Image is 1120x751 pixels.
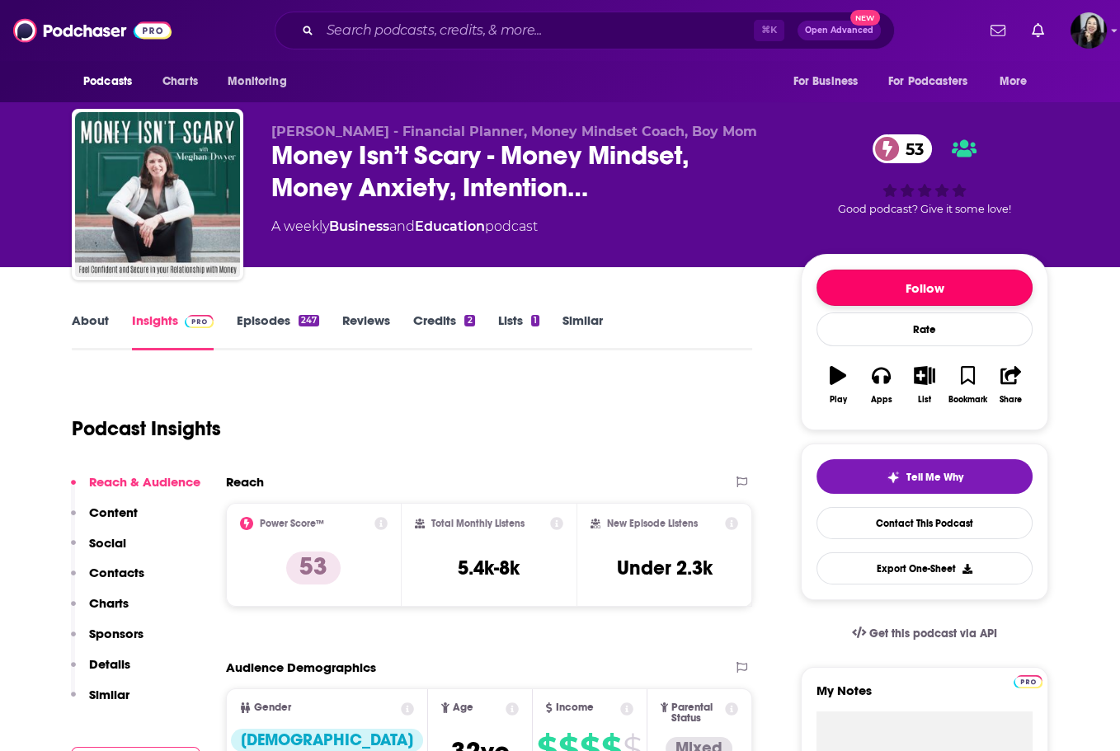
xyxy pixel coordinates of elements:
span: 53 [889,134,932,163]
button: Details [71,656,130,687]
button: Sponsors [71,626,144,656]
button: Follow [816,270,1033,306]
p: Content [89,505,138,520]
a: Credits2 [413,312,474,350]
a: Charts [152,66,208,97]
span: Tell Me Why [906,471,963,484]
div: 1 [531,315,539,326]
a: Education [415,218,485,234]
span: [PERSON_NAME] - Financial Planner, Money Mindset Coach, Boy Mom [271,124,757,139]
span: Income [556,702,594,713]
div: Rate [816,312,1033,346]
a: Get this podcast via API [839,613,1010,654]
h2: Audience Demographics [226,659,376,675]
img: Podchaser - Follow, Share and Rate Podcasts [13,15,172,46]
span: Open Advanced [805,26,873,35]
button: Apps [859,355,902,415]
img: Money Isn’t Scary - Money Mindset, Money Anxiety, Intentional Spending, Saving Money, Money Manag... [75,112,240,277]
div: Search podcasts, credits, & more... [275,12,895,49]
button: tell me why sparkleTell Me Why [816,459,1033,494]
div: 247 [299,315,319,326]
span: New [850,10,880,26]
span: and [389,218,415,234]
p: Similar [89,687,129,702]
span: Podcasts [83,70,132,93]
button: Contacts [71,565,144,595]
a: Business [329,218,389,234]
div: A weekly podcast [271,217,538,237]
p: Contacts [89,565,144,580]
span: Age [453,702,473,713]
a: Lists1 [498,312,539,350]
button: Similar [71,687,129,717]
span: Parental Status [671,702,722,724]
a: About [72,312,109,350]
button: Export One-Sheet [816,552,1033,584]
button: open menu [878,66,991,97]
h2: New Episode Listens [607,518,698,529]
span: Logged in as marypoffenroth [1071,12,1107,49]
h3: Under 2.3k [617,556,713,580]
label: My Notes [816,683,1033,711]
p: Sponsors [89,626,144,641]
div: Bookmark [948,395,987,405]
span: More [1000,70,1028,93]
h2: Power Score™ [260,518,324,529]
div: Play [830,395,847,405]
button: open menu [72,66,153,97]
button: Bookmark [946,355,989,415]
button: Social [71,535,126,566]
h2: Reach [226,474,264,490]
button: Charts [71,595,129,626]
a: 53 [873,134,932,163]
p: Charts [89,595,129,611]
input: Search podcasts, credits, & more... [320,17,754,44]
a: InsightsPodchaser Pro [132,312,214,350]
a: Reviews [342,312,390,350]
div: 2 [464,315,474,326]
span: For Business [793,70,858,93]
a: Show notifications dropdown [984,16,1012,45]
p: Reach & Audience [89,474,200,490]
p: Social [89,535,126,551]
a: Pro website [1014,673,1042,688]
span: Get this podcast via API [869,627,997,641]
span: Gender [254,702,291,713]
button: open menu [781,66,878,97]
img: User Profile [1071,12,1107,49]
a: Show notifications dropdown [1025,16,1051,45]
div: List [918,395,931,405]
img: Podchaser Pro [1014,675,1042,688]
a: Contact This Podcast [816,507,1033,539]
button: Play [816,355,859,415]
a: Similar [562,312,603,350]
span: Monitoring [228,70,286,93]
button: Share [990,355,1033,415]
p: Details [89,656,130,672]
h3: 5.4k-8k [458,556,520,580]
div: Apps [871,395,892,405]
span: Good podcast? Give it some love! [838,203,1011,215]
span: ⌘ K [754,20,784,41]
span: For Podcasters [888,70,967,93]
button: Open AdvancedNew [798,21,881,40]
img: Podchaser Pro [185,315,214,328]
a: Episodes247 [237,312,319,350]
div: 53Good podcast? Give it some love! [801,124,1048,226]
button: open menu [216,66,308,97]
h2: Total Monthly Listens [431,518,525,529]
div: Share [1000,395,1022,405]
button: Show profile menu [1071,12,1107,49]
p: 53 [286,552,341,584]
button: open menu [988,66,1048,97]
button: Reach & Audience [71,474,200,505]
span: Charts [162,70,198,93]
h1: Podcast Insights [72,416,221,441]
button: List [903,355,946,415]
img: tell me why sparkle [887,471,900,484]
button: Content [71,505,138,535]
